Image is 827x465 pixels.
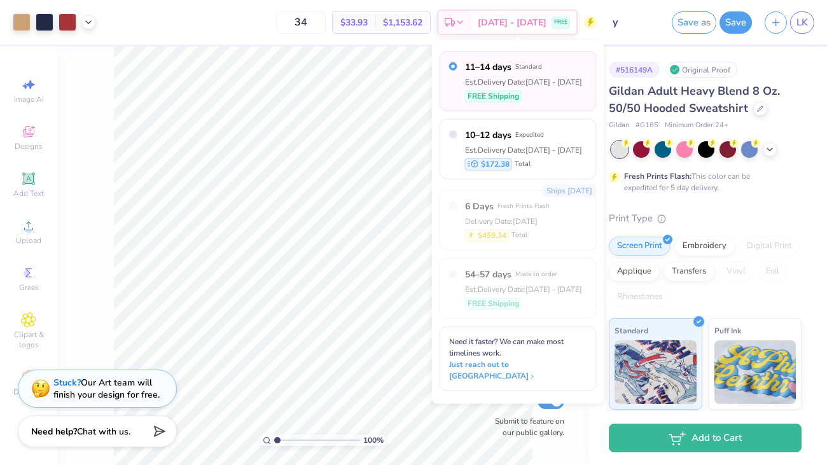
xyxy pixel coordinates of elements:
button: Save as [672,11,716,34]
span: Fresh Prints Flash [497,202,550,211]
span: Standard [615,324,648,337]
span: Decorate [13,387,44,397]
span: Total [511,230,527,241]
span: 10–12 days [465,128,511,141]
span: Total [515,159,531,170]
span: 54–57 days [465,267,511,281]
span: Image AI [14,94,44,104]
span: 100 % [363,434,384,446]
div: Delivery Date: [DATE] [465,215,550,226]
img: Standard [615,340,697,404]
span: Expedited [515,130,544,139]
span: FREE [554,18,567,27]
span: Add Text [13,188,44,198]
img: Puff Ink [714,340,796,404]
input: Untitled Design [603,10,665,35]
a: LK [790,11,814,34]
span: FREE Shipping [468,90,519,102]
span: Puff Ink [714,324,741,337]
span: Designs [15,141,43,151]
span: LK [796,15,808,30]
div: Digital Print [739,237,800,256]
div: Foil [758,262,788,281]
span: $172.38 [481,158,510,170]
div: # 516149A [609,62,660,78]
div: This color can be expedited for 5 day delivery. [624,170,781,193]
span: Greek [19,282,39,293]
div: Original Proof [666,62,737,78]
div: Applique [609,262,660,281]
span: # G185 [636,120,658,131]
span: $33.93 [340,16,368,29]
span: Clipart & logos [6,330,51,350]
span: Gildan [609,120,629,131]
span: Minimum Order: 24 + [665,120,728,131]
strong: Stuck? [53,377,81,389]
div: Embroidery [674,237,735,256]
div: Est. Delivery Date: [DATE] - [DATE] [465,76,582,87]
span: Made to order [515,270,557,279]
button: Add to Cart [609,424,802,452]
span: Gildan Adult Heavy Blend 8 Oz. 50/50 Hooded Sweatshirt [609,83,780,116]
span: [DATE] - [DATE] [478,16,546,29]
div: Print Type [609,211,802,226]
div: Our Art team will finish your design for free. [53,377,160,401]
input: – – [276,11,326,34]
button: Save [719,11,752,34]
strong: Fresh Prints Flash: [624,171,691,181]
div: Est. Delivery Date: [DATE] - [DATE] [465,144,582,155]
div: Est. Delivery Date: [DATE] - [DATE] [465,283,582,295]
div: Screen Print [609,237,671,256]
label: Submit to feature on our public gallery. [488,415,564,438]
span: Upload [16,235,41,246]
span: Just reach out to [GEOGRAPHIC_DATA] [449,359,587,382]
span: 6 Days [465,199,494,212]
div: Rhinestones [609,288,671,307]
strong: Need help? [31,426,77,438]
div: Transfers [664,262,714,281]
span: 11–14 days [465,60,511,73]
span: Need it faster? We can make most timelines work. [449,337,564,358]
span: $1,153.62 [383,16,422,29]
span: Standard [515,62,542,71]
span: $459.34 [478,230,506,241]
div: Vinyl [718,262,754,281]
span: FREE Shipping [468,298,519,309]
span: Chat with us. [77,426,130,438]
